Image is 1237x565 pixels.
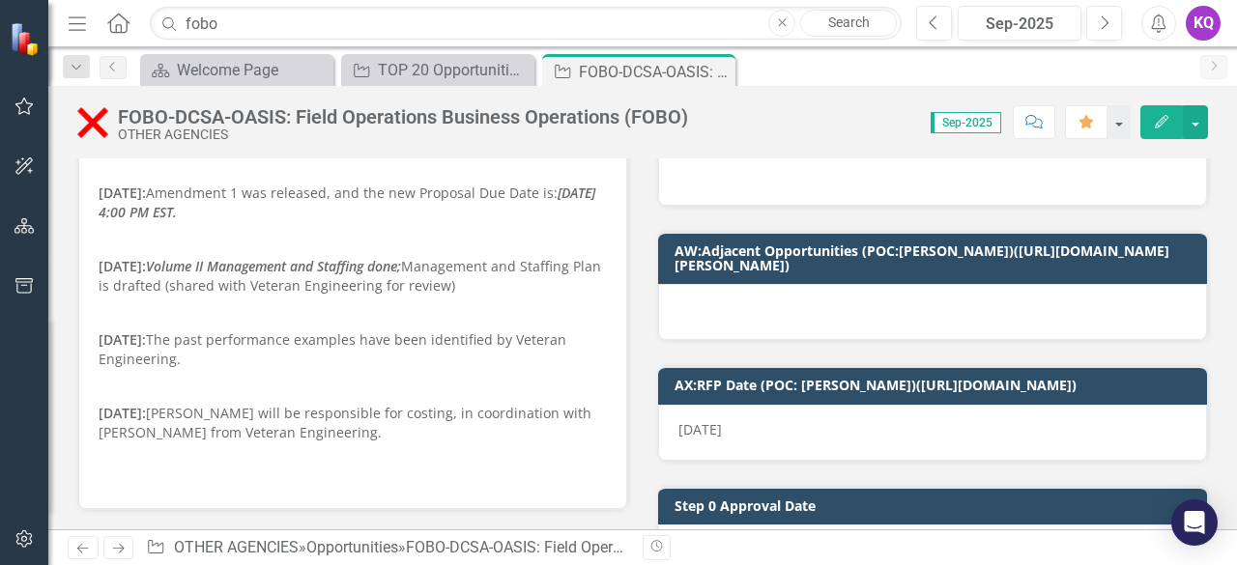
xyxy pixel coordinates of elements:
a: Welcome Page [145,58,329,82]
h3: AX:RFP Date (POC: [PERSON_NAME])([URL][DOMAIN_NAME]) [675,378,1197,392]
div: » » [146,537,628,559]
div: FOBO-DCSA-OASIS: Field Operations Business Operations (FOBO) [579,60,731,84]
p: The past performance examples have been identified by Veteran Engineering. [99,326,607,373]
div: FOBO-DCSA-OASIS: Field Operations Business Operations (FOBO) [406,538,853,556]
a: TOP 20 Opportunities ([DATE] Process) [346,58,530,82]
p: [PERSON_NAME] will be responsible for costing, in coordination with [PERSON_NAME] from Veteran En... [99,400,607,466]
div: Open Intercom Messenger [1171,499,1218,546]
em: Volume II Management and Staffing done; [146,257,401,275]
strong: [DATE]: [99,257,401,275]
div: Sep-2025 [964,13,1075,36]
strong: [DATE]: [99,184,146,202]
a: Opportunities [306,538,398,556]
p: Management and Staffing Plan is drafted (shared with Veteran Engineering for review) [99,253,607,299]
h3: Step 0 Approval Date [675,498,1197,513]
img: ClearPoint Strategy [10,22,43,56]
div: OTHER AGENCIES [118,127,688,142]
img: Loss [77,107,108,138]
div: FOBO-DCSA-OASIS: Field Operations Business Operations (FOBO) [118,106,688,127]
button: Sep-2025 [958,6,1081,41]
span: Sep-2025 [931,112,1001,133]
a: Search [800,10,897,37]
h3: AW:Adjacent Opportunities (POC:[PERSON_NAME])([URL][DOMAIN_NAME][PERSON_NAME]) [675,243,1197,273]
div: Welcome Page [177,58,329,82]
span: [DATE] [678,420,722,438]
a: OTHER AGENCIES [174,538,299,556]
p: Amendment 1 was released, and the new Proposal Due Date is: [99,180,607,226]
em: [DATE] 4:00 PM EST. [99,184,595,221]
div: TOP 20 Opportunities ([DATE] Process) [378,58,530,82]
strong: [DATE]: [99,330,146,349]
button: KQ [1186,6,1221,41]
strong: [DATE]: [99,404,146,422]
input: Search ClearPoint... [150,7,902,41]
